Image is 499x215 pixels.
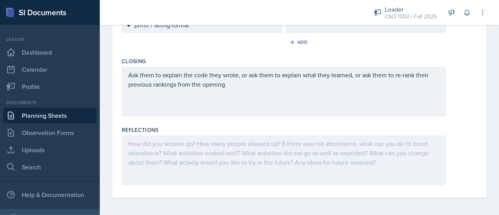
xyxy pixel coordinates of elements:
[291,39,308,45] div: Add
[122,57,146,65] label: Closing
[3,62,97,77] a: Calendar
[385,12,437,21] div: CSCI 1302 / Fall 2025
[3,36,97,43] div: Leader
[287,36,312,48] button: Add
[3,44,97,60] a: Dashboard
[3,108,97,123] a: Planning Sheets
[3,187,97,203] div: Help & Documentation
[3,99,97,106] div: Documents
[134,20,276,30] p: printf / String.format
[3,159,97,175] a: Search
[122,126,159,134] label: Reflections
[3,142,97,158] a: Uploads
[3,125,97,140] a: Observation Forms
[385,5,437,14] div: Leader
[128,70,439,89] p: Ask them to explain the code they wrote, or ask them to explain what they learned, or ask them to...
[3,79,97,94] a: Profile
